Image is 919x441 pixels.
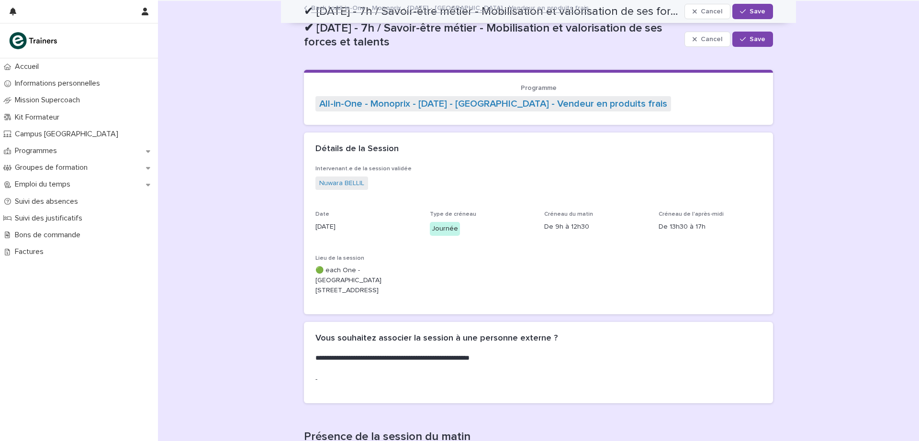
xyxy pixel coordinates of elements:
[11,163,95,172] p: Groupes de formation
[11,247,51,256] p: Factures
[11,62,46,71] p: Accueil
[701,36,722,43] span: Cancel
[11,180,78,189] p: Emploi du temps
[315,265,418,295] p: 🟢 each One - [GEOGRAPHIC_DATA][STREET_ADDRESS]
[319,178,364,188] a: Nuwara BELLIL
[11,214,90,223] p: Suivi des justificatifs
[430,222,460,236] div: Journée
[11,113,67,122] p: Kit Formateur
[659,222,762,232] p: De 13h30 à 17h
[315,222,418,232] p: [DATE]
[11,197,86,206] p: Suivi des absences
[304,22,681,49] p: ✔ [DATE] - 7h / Savoir-être métier - Mobilisation et valorisation de ses forces et talents
[750,36,765,43] span: Save
[11,79,108,88] p: Informations personnelles
[11,130,126,139] p: Campus [GEOGRAPHIC_DATA]
[315,255,364,261] span: Lieu de la session
[11,96,88,105] p: Mission Supercoach
[732,32,773,47] button: Save
[311,2,589,13] a: Back toAll-in-One - Monoprix - [DATE] - [GEOGRAPHIC_DATA] - Vendeur en produits frais
[315,211,329,217] span: Date
[8,31,60,50] img: K0CqGN7SDeD6s4JG8KQk
[315,144,399,154] h2: Détails de la Session
[315,166,412,172] span: Intervenant.e de la session validée
[11,231,88,240] p: Bons de commande
[659,211,724,217] span: Créneau de l'après-midi
[430,211,476,217] span: Type de créneau
[521,85,557,91] span: Programme
[544,222,647,232] p: De 9h à 12h30
[319,98,667,110] a: All-in-One - Monoprix - [DATE] - [GEOGRAPHIC_DATA] - Vendeur en produits frais
[315,333,558,344] h2: Vous souhaitez associer la session à une personne externe ?
[315,375,457,385] p: -
[544,211,593,217] span: Créneau du matin
[684,32,730,47] button: Cancel
[11,146,65,155] p: Programmes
